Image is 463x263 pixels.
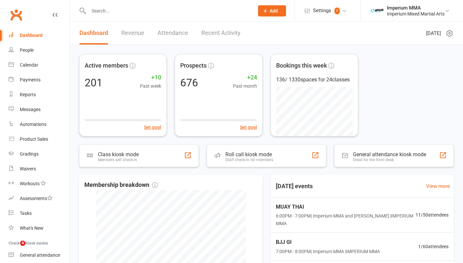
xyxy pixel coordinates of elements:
[140,73,161,82] span: +10
[225,158,273,162] div: Staff check-in for members
[9,221,70,236] a: What's New
[20,196,52,201] div: Assessments
[98,151,139,158] div: Class kiosk mode
[158,22,188,44] a: Attendance
[140,82,161,90] span: Past week
[20,241,25,246] span: 4
[9,132,70,147] a: Product Sales
[418,243,449,250] span: 1 / 60 attendees
[313,3,331,18] span: Settings
[270,8,278,14] span: Add
[387,11,445,17] div: Imperium Mixed Martial Arts
[201,22,241,44] a: Recent Activity
[416,211,449,219] span: 11 / 50 attendees
[144,124,161,131] button: Set goal
[387,5,445,11] div: Imperium MMA
[20,62,38,68] div: Calendar
[20,151,39,157] div: Gradings
[9,87,70,102] a: Reports
[20,211,32,216] div: Tasks
[180,61,207,71] span: Prospects
[20,77,41,82] div: Payments
[9,102,70,117] a: Messages
[276,248,380,255] span: 7:00PM - 8:00PM | Imperium MMA | IMPERIUM MMA
[276,203,416,211] span: MUAY THAI
[233,73,257,82] span: +24
[334,8,340,14] span: 7
[20,225,43,231] div: What's New
[7,241,22,256] iframe: Intercom live chat
[180,77,198,88] div: 676
[85,77,102,88] div: 201
[276,238,380,247] span: BJJ GI
[9,161,70,176] a: Waivers
[20,122,46,127] div: Automations
[426,182,450,190] a: View more
[353,151,426,158] div: General attendance kiosk mode
[9,176,70,191] a: Workouts
[9,73,70,87] a: Payments
[8,7,24,23] a: Clubworx
[20,136,48,142] div: Product Sales
[85,61,128,71] span: Active members
[98,158,139,162] div: Members self check-in
[9,248,70,263] a: General attendance kiosk mode
[276,212,416,227] span: 6:00PM - 7:00PM | Imperium MMA and [PERSON_NAME] | IMPERIUM MMA
[276,75,353,84] div: 136 / 1330 spaces for 24 classes
[9,58,70,73] a: Calendar
[20,33,43,38] div: Dashboard
[20,252,60,258] div: General attendance
[225,151,273,158] div: Roll call kiosk mode
[20,181,40,186] div: Workouts
[20,166,36,171] div: Waivers
[9,43,70,58] a: People
[276,61,327,71] span: Bookings this week
[87,6,249,15] input: Search...
[258,5,286,16] button: Add
[84,180,158,190] span: Membership breakdown
[233,82,257,90] span: Past month
[9,206,70,221] a: Tasks
[370,4,384,17] img: thumb_image1639376871.png
[271,180,318,192] h3: [DATE] events
[79,22,108,44] a: Dashboard
[121,22,144,44] a: Revenue
[353,158,426,162] div: Great for the front desk
[9,191,70,206] a: Assessments
[20,107,41,112] div: Messages
[9,117,70,132] a: Automations
[9,28,70,43] a: Dashboard
[20,47,34,53] div: People
[240,124,257,131] button: Set goal
[20,92,36,97] div: Reports
[9,147,70,161] a: Gradings
[426,29,441,37] span: [DATE]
